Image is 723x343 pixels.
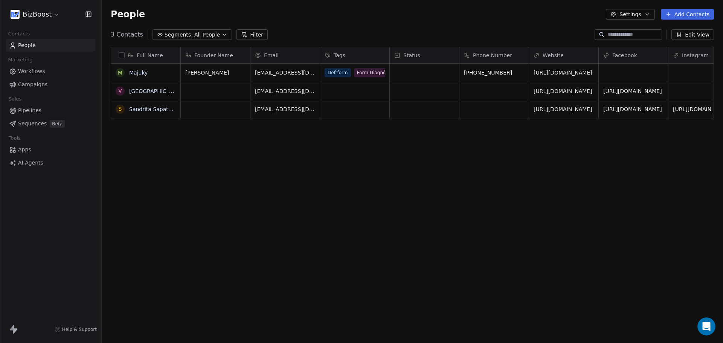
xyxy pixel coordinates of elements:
span: [PERSON_NAME] [185,69,246,76]
textarea: Message… [6,231,144,244]
img: tab_keywords_by_traffic_grey.svg [79,44,85,50]
button: Settings [606,9,654,20]
img: tab_domain_overview_orange.svg [31,44,37,50]
div: Hi [PERSON_NAME],So with that information how do you plan to act? This will make Swipe One not wo... [27,125,145,186]
a: [URL][DOMAIN_NAME] [603,106,662,112]
div: Full Name [111,47,180,63]
img: logo_orange.svg [12,12,18,18]
div: S [119,105,122,113]
div: Palavras-chave [88,44,121,49]
div: Facebook [599,47,668,63]
span: Sales [5,93,25,105]
span: Founder Name [194,52,233,59]
a: Help & Support [55,326,97,332]
a: Sandrita Sapataria [129,106,178,112]
div: Let us know if you have any further questions. [12,78,117,92]
span: Help & Support [62,326,97,332]
span: Pipelines [18,107,41,114]
b: restriction applied by Shopify [12,63,117,77]
span: Phone Number [473,52,512,59]
a: Pipelines [6,104,95,117]
a: Campaigns [6,78,95,91]
span: AI Agents [18,159,43,167]
div: Email [250,47,320,63]
img: Favicon%20BizBoost%20v2.jpg [11,10,20,19]
div: I searched some more information and if you make a App in Shopify app Store the problem seems to ... [27,186,145,225]
span: [EMAIL_ADDRESS][DOMAIN_NAME] [255,105,315,113]
button: Emoji picker [12,247,18,253]
button: Edit View [671,29,714,40]
span: Instagram [682,52,709,59]
span: Website [543,52,564,59]
div: Hi [PERSON_NAME], So with that information how do you plan to act? This will make Swipe One not w... [33,130,139,181]
div: João says… [6,186,145,231]
a: Apps [6,143,95,156]
span: BizBoost [23,9,52,19]
div: [PERSON_NAME]: [DOMAIN_NAME] [20,20,108,26]
span: Workflows [18,67,45,75]
button: Gif picker [24,247,30,253]
button: Filter [236,29,268,40]
div: Domínio [40,44,58,49]
span: Sequences [18,120,47,128]
button: Home [131,3,146,17]
span: [EMAIL_ADDRESS][DOMAIN_NAME] [255,69,315,76]
span: People [111,9,145,20]
span: Segments: [165,31,193,39]
a: SequencesBeta [6,117,95,130]
span: Apps [18,146,31,154]
button: Upload attachment [36,247,42,253]
div: Website [529,47,598,63]
div: João says… [6,125,145,186]
a: AI Agents [6,157,95,169]
div: So to clarify — this is , but a to Basic plan stores. [12,48,117,77]
p: Active 30m ago [37,9,75,17]
span: 3 Contacts [111,30,143,39]
span: Contacts [5,28,33,40]
div: v 4.0.24 [21,12,37,18]
span: All People [194,31,220,39]
span: Tools [5,133,24,144]
a: [URL][DOMAIN_NAME] [534,88,592,94]
span: Marketing [5,54,36,66]
a: [URL][DOMAIN_NAME] [534,106,592,112]
a: [URL][DOMAIN_NAME] [534,70,592,76]
span: Beta [50,120,65,128]
img: website_grey.svg [12,20,18,26]
div: Status [390,47,459,63]
a: People [6,39,95,52]
span: Deftform [325,68,351,77]
span: Email [264,52,279,59]
a: Workflows [6,65,95,78]
a: [GEOGRAPHIC_DATA] [129,88,185,94]
button: go back [5,3,19,17]
div: Tags [320,47,389,63]
div: V [118,87,122,95]
span: Tags [334,52,345,59]
span: Facebook [612,52,637,59]
span: Campaigns [18,81,47,88]
div: Founder Name [181,47,250,63]
b: not an issue with your account or our integration [12,48,104,69]
span: Full Name [137,52,163,59]
button: BizBoost [9,8,61,21]
img: Profile image for Mrinal [21,4,34,16]
div: I searched some more information and if you make a App in Shopify app Store the problem seems to ... [33,191,139,220]
div: M [118,69,122,77]
button: Add Contacts [661,9,714,20]
span: Status [403,52,420,59]
div: grid [111,64,181,331]
span: [EMAIL_ADDRESS][DOMAIN_NAME] [255,87,315,95]
div: Phone Number [459,47,529,63]
a: Majuky [129,70,148,76]
span: Form Diagnóstico Inicial [354,68,414,77]
a: [URL][DOMAIN_NAME] [603,88,662,94]
button: Send a message… [129,244,141,256]
span: [PHONE_NUMBER] [464,69,524,76]
span: People [18,41,36,49]
iframe: Intercom live chat [697,317,715,335]
div: Best regards, [PERSON_NAME] Swipe One Dev Team [12,92,117,114]
h1: [PERSON_NAME] [37,4,85,9]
